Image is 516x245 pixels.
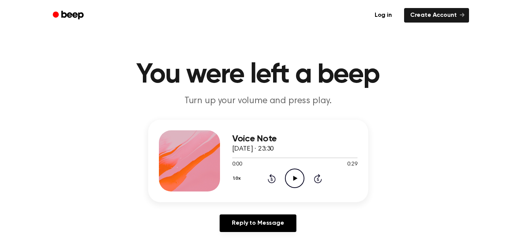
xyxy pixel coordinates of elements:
[232,146,274,153] span: [DATE] · 23:30
[63,61,454,89] h1: You were left a beep
[220,214,296,232] a: Reply to Message
[47,8,91,23] a: Beep
[112,95,405,107] p: Turn up your volume and press play.
[347,161,357,169] span: 0:29
[404,8,469,23] a: Create Account
[367,6,400,24] a: Log in
[232,134,357,144] h3: Voice Note
[232,172,244,185] button: 1.0x
[232,161,242,169] span: 0:00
